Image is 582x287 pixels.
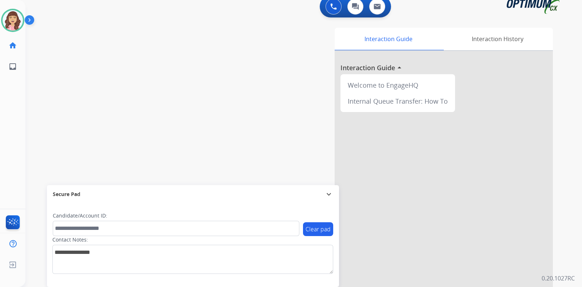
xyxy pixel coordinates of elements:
button: Clear pad [303,222,333,236]
div: Interaction Guide [335,28,442,50]
label: Contact Notes: [52,236,88,243]
img: avatar [3,10,23,31]
div: Internal Queue Transfer: How To [343,93,452,109]
label: Candidate/Account ID: [53,212,107,219]
div: Interaction History [442,28,553,50]
div: Welcome to EngageHQ [343,77,452,93]
span: Secure Pad [53,191,80,198]
mat-icon: inbox [8,62,17,71]
mat-icon: expand_more [324,190,333,199]
p: 0.20.1027RC [542,274,575,283]
mat-icon: home [8,41,17,50]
